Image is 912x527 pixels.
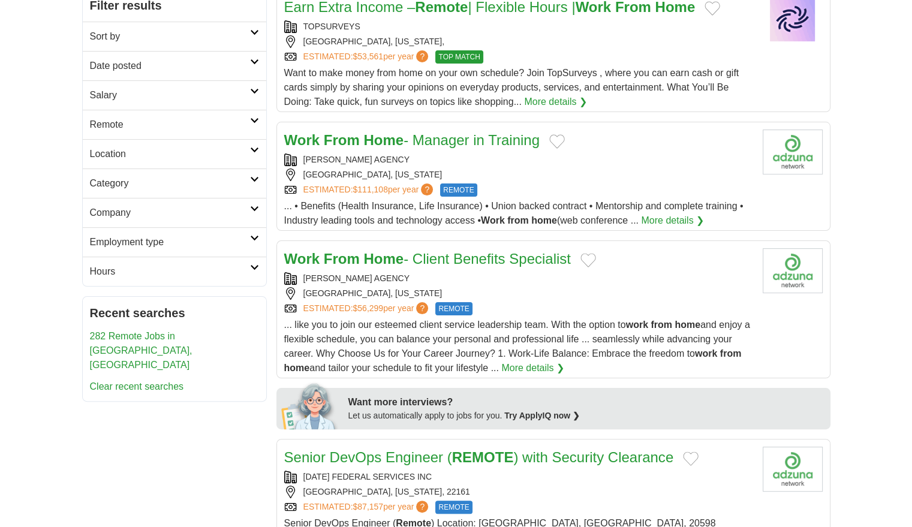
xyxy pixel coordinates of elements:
strong: home [284,363,310,373]
a: Category [83,168,266,198]
strong: Home [363,251,404,267]
span: $53,561 [353,52,383,61]
div: [DATE] FEDERAL SERVICES INC [284,471,753,483]
div: Let us automatically apply to jobs for you. [348,409,823,422]
a: Try ApplyIQ now ❯ [504,411,580,420]
a: Date posted [83,51,266,80]
div: [PERSON_NAME] AGENCY [284,153,753,166]
a: Hours [83,257,266,286]
h2: Sort by [90,29,250,44]
strong: work [695,348,717,359]
div: [GEOGRAPHIC_DATA], [US_STATE], [284,35,753,48]
strong: Work [284,132,320,148]
strong: Home [363,132,404,148]
a: More details ❯ [524,95,587,109]
h2: Location [90,147,250,161]
span: ? [416,50,428,62]
h2: Hours [90,264,250,279]
button: Add to favorite jobs [580,253,596,267]
div: TOPSURVEYS [284,20,753,33]
button: Add to favorite jobs [705,1,720,16]
strong: home [675,320,700,330]
a: Work From Home- Manager in Training [284,132,540,148]
h2: Category [90,176,250,191]
span: ? [421,183,433,195]
span: REMOTE [435,501,472,514]
span: Want to make money from home on your own schedule? Join TopSurveys , where you can earn cash or g... [284,68,739,107]
a: Employment type [83,227,266,257]
a: Company [83,198,266,227]
h2: Date posted [90,59,250,73]
a: ESTIMATED:$53,561per year? [303,50,431,64]
a: Work From Home- Client Benefits Specialist [284,251,571,267]
span: REMOTE [435,302,472,315]
span: ... like you to join our esteemed client service leadership team. With the option to and enjoy a ... [284,320,750,373]
img: Company logo [763,130,823,174]
strong: Work [284,251,320,267]
img: apply-iq-scientist.png [281,381,339,429]
span: REMOTE [440,183,477,197]
img: Company logo [763,447,823,492]
div: [GEOGRAPHIC_DATA], [US_STATE] [284,168,753,181]
a: Senior DevOps Engineer (REMOTE) with Security Clearance [284,449,674,465]
div: [PERSON_NAME] AGENCY [284,272,753,285]
a: More details ❯ [501,361,564,375]
span: TOP MATCH [435,50,483,64]
span: ? [416,501,428,513]
a: Remote [83,110,266,139]
strong: From [324,132,360,148]
a: ESTIMATED:$111,108per year? [303,183,436,197]
a: ESTIMATED:$87,157per year? [303,501,431,514]
a: Location [83,139,266,168]
a: 282 Remote Jobs in [GEOGRAPHIC_DATA], [GEOGRAPHIC_DATA] [90,331,192,370]
h2: Remote [90,118,250,132]
h2: Salary [90,88,250,103]
span: ... • Benefits (Health Insurance, Life Insurance) • Union backed contract • Mentorship and comple... [284,201,744,225]
strong: from [651,320,672,330]
button: Add to favorite jobs [683,451,699,466]
span: $111,108 [353,185,387,194]
strong: work [626,320,648,330]
div: Want more interviews? [348,395,823,409]
a: More details ❯ [641,213,704,228]
button: Add to favorite jobs [549,134,565,149]
span: ? [416,302,428,314]
a: Clear recent searches [90,381,184,392]
h2: Recent searches [90,304,259,322]
strong: REMOTE [452,449,514,465]
h2: Company [90,206,250,220]
span: $87,157 [353,502,383,511]
a: ESTIMATED:$56,299per year? [303,302,431,315]
a: Sort by [83,22,266,51]
strong: from [720,348,742,359]
div: [GEOGRAPHIC_DATA], [US_STATE] [284,287,753,300]
h2: Employment type [90,235,250,249]
div: [GEOGRAPHIC_DATA], [US_STATE], 22161 [284,486,753,498]
strong: From [324,251,360,267]
span: $56,299 [353,303,383,313]
a: Salary [83,80,266,110]
strong: home [531,215,557,225]
img: Company logo [763,248,823,293]
strong: Work [481,215,505,225]
strong: from [507,215,529,225]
